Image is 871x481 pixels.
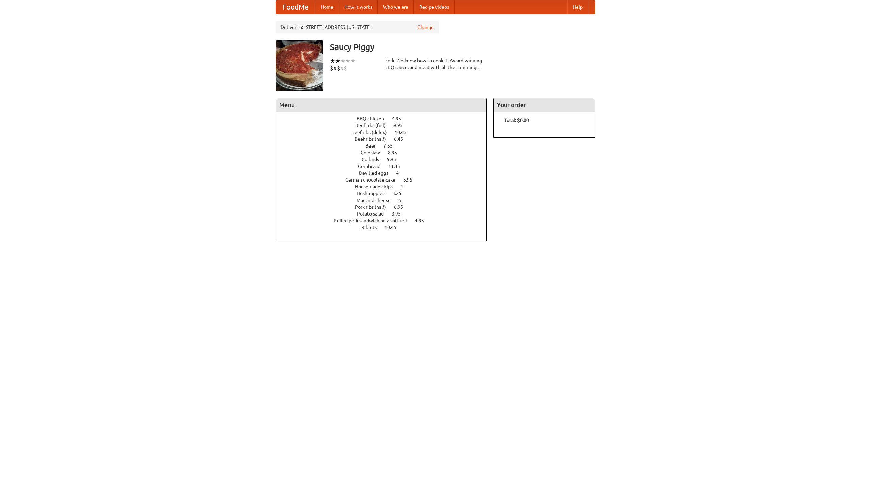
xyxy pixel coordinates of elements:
span: 4.95 [415,218,431,223]
li: $ [330,65,333,72]
h3: Saucy Piggy [330,40,595,54]
span: Devilled eggs [359,170,395,176]
span: Beer [365,143,382,149]
span: 5.95 [403,177,419,183]
span: 10.45 [395,130,413,135]
span: Beef ribs (delux) [351,130,394,135]
span: 9.95 [387,157,403,162]
span: 9.95 [394,123,410,128]
span: 10.45 [384,225,403,230]
span: German chocolate cake [345,177,402,183]
a: Beef ribs (half) 6.45 [355,136,416,142]
span: Beef ribs (full) [355,123,393,128]
span: 7.55 [383,143,399,149]
span: 4 [400,184,410,189]
a: Beer 7.55 [365,143,405,149]
span: 11.45 [388,164,407,169]
span: Collards [362,157,386,162]
a: FoodMe [276,0,315,14]
h4: Menu [276,98,486,112]
span: Beef ribs (half) [355,136,393,142]
li: $ [340,65,344,72]
a: Housemade chips 4 [355,184,416,189]
li: $ [337,65,340,72]
span: Pork ribs (half) [355,204,393,210]
li: ★ [340,57,345,65]
span: Mac and cheese [357,197,397,203]
a: Help [567,0,588,14]
a: Riblets 10.45 [361,225,409,230]
span: 8.95 [388,150,404,155]
a: Recipe videos [414,0,455,14]
div: Pork. We know how to cook it. Award-winning BBQ sauce, and meat with all the trimmings. [384,57,487,71]
span: 4.95 [392,116,408,121]
span: 3.25 [392,191,408,196]
span: 6 [398,197,408,203]
a: Pulled pork sandwich on a soft roll 4.95 [334,218,437,223]
li: $ [344,65,347,72]
span: 3.95 [392,211,408,217]
li: ★ [335,57,340,65]
b: Total: $0.00 [504,118,529,123]
a: Pork ribs (half) 6.95 [355,204,416,210]
span: Housemade chips [355,184,399,189]
span: Potato salad [357,211,391,217]
a: Cornbread 11.45 [358,164,413,169]
span: Hushpuppies [357,191,391,196]
a: Home [315,0,339,14]
a: Mac and cheese 6 [357,197,414,203]
li: ★ [345,57,350,65]
li: ★ [350,57,356,65]
span: Coleslaw [361,150,387,155]
a: Hushpuppies 3.25 [357,191,414,196]
a: German chocolate cake 5.95 [345,177,425,183]
span: Riblets [361,225,383,230]
span: 4 [396,170,406,176]
img: angular.jpg [276,40,323,91]
span: 6.95 [394,204,410,210]
a: Collards 9.95 [362,157,409,162]
a: Devilled eggs 4 [359,170,411,176]
h4: Your order [494,98,595,112]
span: 6.45 [394,136,410,142]
div: Deliver to: [STREET_ADDRESS][US_STATE] [276,21,439,33]
a: Potato salad 3.95 [357,211,413,217]
li: ★ [330,57,335,65]
a: Beef ribs (delux) 10.45 [351,130,419,135]
a: Who we are [378,0,414,14]
a: BBQ chicken 4.95 [357,116,414,121]
span: Cornbread [358,164,387,169]
li: $ [333,65,337,72]
span: BBQ chicken [357,116,391,121]
a: Beef ribs (full) 9.95 [355,123,415,128]
a: Change [417,24,434,31]
a: Coleslaw 8.95 [361,150,410,155]
span: Pulled pork sandwich on a soft roll [334,218,414,223]
a: How it works [339,0,378,14]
